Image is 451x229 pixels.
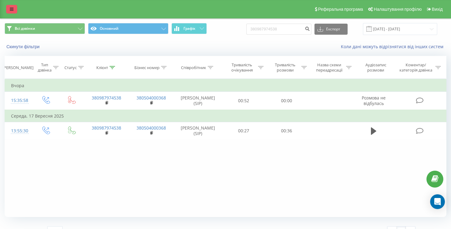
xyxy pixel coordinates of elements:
[362,95,386,106] span: Розмова не відбулась
[88,23,168,34] button: Основний
[174,122,222,140] td: [PERSON_NAME] (SIP)
[172,23,207,34] button: Графік
[398,62,434,73] div: Коментар/категорія дзвінка
[2,65,33,70] div: [PERSON_NAME]
[137,95,166,101] a: 380504000368
[228,62,257,73] div: Тривалість очікування
[5,80,446,92] td: Вчора
[430,194,445,209] div: Open Intercom Messenger
[11,95,26,107] div: 15:35:58
[92,95,121,101] a: 380987974538
[5,110,446,122] td: Середа, 17 Вересня 2025
[183,26,195,31] span: Графік
[38,62,52,73] div: Тип дзвінка
[222,122,265,140] td: 00:27
[265,92,308,110] td: 00:00
[134,65,160,70] div: Бізнес номер
[265,122,308,140] td: 00:36
[64,65,77,70] div: Статус
[15,26,35,31] span: Всі дзвінки
[137,125,166,131] a: 380504000368
[374,7,422,12] span: Налаштування профілю
[271,62,300,73] div: Тривалість розмови
[341,44,446,49] a: Коли дані можуть відрізнятися вiд інших систем
[222,92,265,110] td: 00:52
[174,92,222,110] td: [PERSON_NAME] (SIP)
[314,24,348,35] button: Експорт
[181,65,206,70] div: Співробітник
[5,44,43,49] button: Скинути фільтри
[92,125,121,131] a: 380987974538
[432,7,443,12] span: Вихід
[359,62,393,73] div: Аудіозапис розмови
[318,7,363,12] span: Реферальна програма
[314,62,345,73] div: Назва схеми переадресації
[96,65,108,70] div: Клієнт
[11,125,26,137] div: 13:55:30
[246,24,311,35] input: Пошук за номером
[5,23,85,34] button: Всі дзвінки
